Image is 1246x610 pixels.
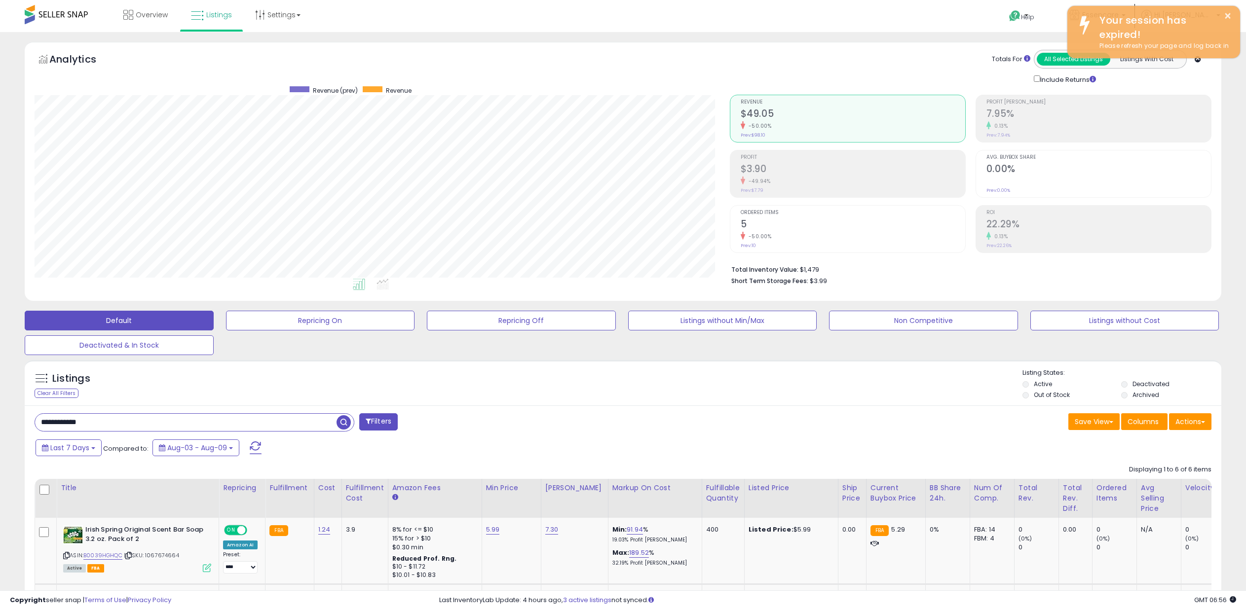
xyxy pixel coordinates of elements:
button: Repricing On [226,311,415,330]
div: % [612,548,694,567]
div: 15% for > $10 [392,534,474,543]
div: 0 [1019,543,1058,552]
span: Aug-03 - Aug-09 [167,443,227,453]
div: $5.99 [749,525,831,534]
div: N/A [1141,525,1173,534]
button: Repricing Off [427,311,616,330]
a: Help [1001,2,1054,32]
a: 3 active listings [563,595,611,605]
div: Current Buybox Price [870,483,921,503]
div: Min Price [486,483,537,493]
div: Last InventoryLab Update: 4 hours ago, not synced. [439,596,1236,605]
div: Ordered Items [1096,483,1133,503]
button: Save View [1068,413,1120,430]
span: 2025-08-18 06:56 GMT [1194,595,1236,605]
span: Profit [PERSON_NAME] [986,100,1211,105]
div: FBA: 14 [974,525,1007,534]
span: ROI [986,210,1211,215]
h2: 7.95% [986,108,1211,121]
small: Amazon Fees. [392,493,398,502]
a: Privacy Policy [128,595,171,605]
small: (0%) [1019,535,1032,542]
b: Listed Price: [749,525,793,534]
div: $10.01 - $10.83 [392,571,474,579]
div: % [612,525,694,543]
small: (0%) [1096,535,1110,542]
span: Ordered Items [741,210,965,215]
li: $1,479 [731,263,1204,275]
a: 189.52 [629,548,649,558]
a: B0039HGHQC [83,551,122,560]
small: FBA [870,525,889,536]
b: Short Term Storage Fees: [731,277,808,285]
small: -50.00% [745,122,772,130]
div: 400 [706,525,737,534]
span: Revenue [741,100,965,105]
small: 0.13% [991,233,1008,240]
small: Prev: $7.79 [741,187,763,193]
div: FBM: 4 [974,534,1007,543]
small: FBA [269,525,288,536]
p: 19.03% Profit [PERSON_NAME] [612,537,694,543]
div: Amazon Fees [392,483,478,493]
img: 51+H6Fw6dTL._SL40_.jpg [63,525,83,545]
span: 5.29 [891,525,905,534]
button: Non Competitive [829,311,1018,330]
div: 0 [1096,525,1136,534]
button: Last 7 Days [36,439,102,456]
div: Fulfillment [269,483,309,493]
div: Avg Selling Price [1141,483,1177,514]
div: 0 [1019,525,1058,534]
div: Your session has expired! [1092,13,1233,41]
button: Default [25,311,214,330]
small: Prev: 0.00% [986,187,1010,193]
div: 0 [1185,543,1225,552]
h5: Analytics [49,52,115,69]
div: Listed Price [749,483,834,493]
div: 0.00 [1063,525,1085,534]
small: (0%) [1185,535,1199,542]
div: Markup on Cost [612,483,698,493]
span: OFF [246,526,262,535]
button: Aug-03 - Aug-09 [152,439,239,456]
strong: Copyright [10,595,46,605]
h2: 22.29% [986,218,1211,232]
div: 0.00 [842,525,859,534]
span: Revenue (prev) [313,86,358,95]
h2: 0.00% [986,163,1211,177]
span: ON [225,526,237,535]
button: Actions [1169,413,1211,430]
a: 1.24 [318,525,331,535]
b: Min: [612,525,627,534]
div: seller snap | | [10,596,171,605]
span: Compared to: [103,444,149,453]
p: Listing States: [1022,368,1221,378]
h5: Listings [52,372,90,386]
div: Amazon AI [223,540,258,549]
a: 7.30 [545,525,559,535]
button: Listings without Cost [1030,311,1219,330]
h2: 5 [741,218,965,232]
b: Total Inventory Value: [731,265,798,274]
label: Out of Stock [1034,391,1070,399]
button: All Selected Listings [1037,53,1110,66]
div: $0.30 min [392,543,474,552]
span: Avg. Buybox Share [986,155,1211,160]
button: Deactivated & In Stock [25,335,214,355]
th: The percentage added to the cost of goods (COGS) that forms the calculator for Min & Max prices. [608,479,702,518]
div: Total Rev. [1019,483,1055,503]
div: Totals For [992,55,1030,64]
h2: $49.05 [741,108,965,121]
a: Terms of Use [84,595,126,605]
span: Profit [741,155,965,160]
button: Listings without Min/Max [628,311,817,330]
span: Last 7 Days [50,443,89,453]
div: Title [61,483,215,493]
div: 0 [1096,543,1136,552]
div: Preset: [223,551,258,574]
div: Num of Comp. [974,483,1010,503]
div: Repricing [223,483,261,493]
h2: $3.90 [741,163,965,177]
div: 0% [930,525,962,534]
div: 8% for <= $10 [392,525,474,534]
